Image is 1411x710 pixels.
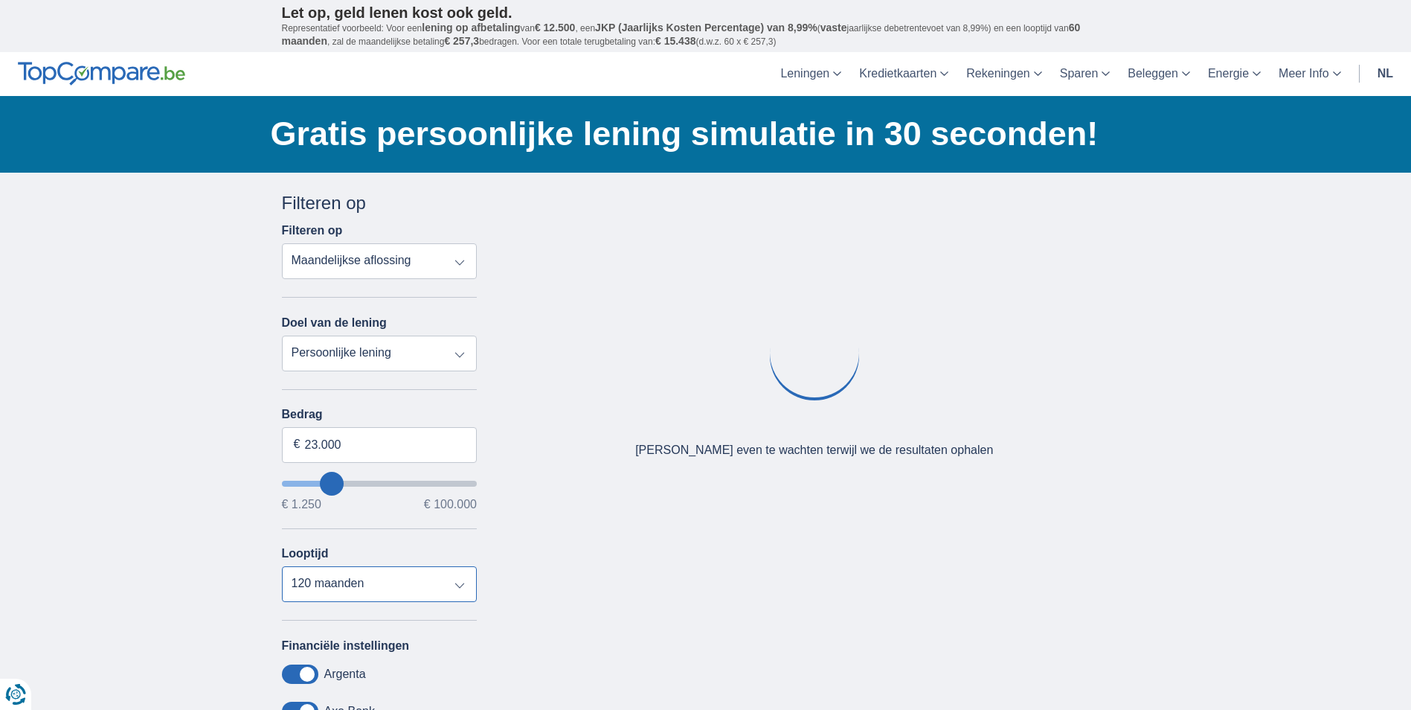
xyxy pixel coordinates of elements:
[324,668,366,681] label: Argenta
[771,52,850,96] a: Leningen
[1119,52,1199,96] a: Beleggen
[282,316,387,330] label: Doel van de lening
[282,639,410,653] label: Financiële instellingen
[635,442,993,459] div: [PERSON_NAME] even te wachten terwijl we de resultaten ophalen
[282,499,321,511] span: € 1.250
[424,499,477,511] span: € 100.000
[1369,52,1402,96] a: nl
[282,224,343,237] label: Filteren op
[18,62,185,86] img: TopCompare
[282,547,329,560] label: Looptijd
[820,22,847,33] span: vaste
[294,436,300,453] span: €
[282,22,1130,48] p: Representatief voorbeeld: Voor een van , een ( jaarlijkse debetrentevoet van 8,99%) en een loopti...
[957,52,1050,96] a: Rekeningen
[655,35,696,47] span: € 15.438
[282,4,1130,22] p: Let op, geld lenen kost ook geld.
[1051,52,1119,96] a: Sparen
[535,22,576,33] span: € 12.500
[595,22,817,33] span: JKP (Jaarlijks Kosten Percentage) van 8,99%
[282,191,478,216] div: Filteren op
[282,481,478,487] input: wantToBorrow
[282,22,1081,47] span: 60 maanden
[1270,52,1350,96] a: Meer Info
[422,22,520,33] span: lening op afbetaling
[271,111,1130,157] h1: Gratis persoonlijke lening simulatie in 30 seconden!
[444,35,479,47] span: € 257,3
[282,408,478,421] label: Bedrag
[1199,52,1270,96] a: Energie
[850,52,957,96] a: Kredietkaarten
